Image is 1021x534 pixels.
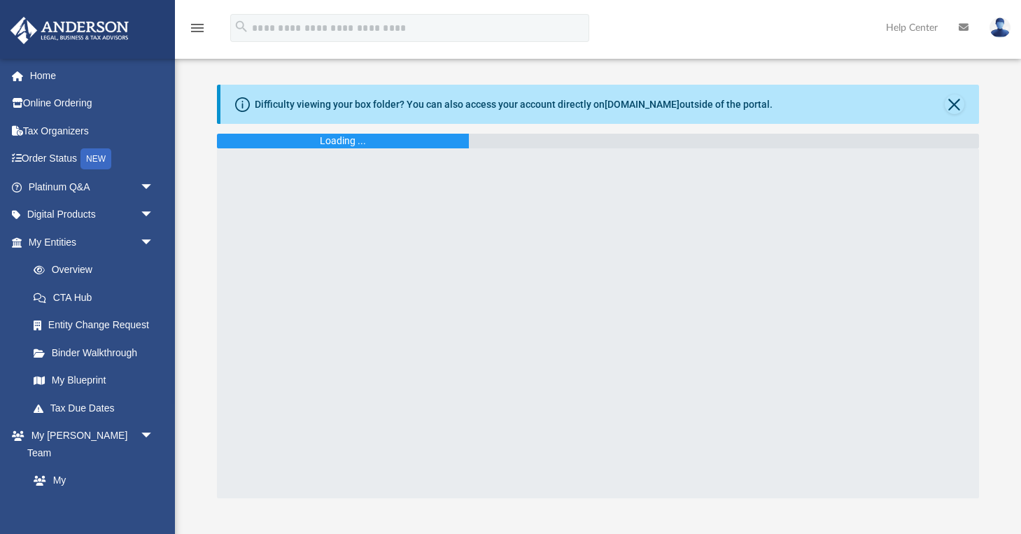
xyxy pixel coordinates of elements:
[10,117,175,145] a: Tax Organizers
[234,19,249,34] i: search
[320,134,366,148] div: Loading ...
[255,97,773,112] div: Difficulty viewing your box folder? You can also access your account directly on outside of the p...
[605,99,680,110] a: [DOMAIN_NAME]
[189,27,206,36] a: menu
[10,173,175,201] a: Platinum Q&Aarrow_drop_down
[945,94,964,114] button: Close
[20,467,161,529] a: My [PERSON_NAME] Team
[80,148,111,169] div: NEW
[10,145,175,174] a: Order StatusNEW
[140,422,168,451] span: arrow_drop_down
[140,173,168,202] span: arrow_drop_down
[20,339,175,367] a: Binder Walkthrough
[20,311,175,339] a: Entity Change Request
[20,394,175,422] a: Tax Due Dates
[10,90,175,118] a: Online Ordering
[10,422,168,467] a: My [PERSON_NAME] Teamarrow_drop_down
[189,20,206,36] i: menu
[10,62,175,90] a: Home
[10,228,175,256] a: My Entitiesarrow_drop_down
[20,256,175,284] a: Overview
[140,228,168,257] span: arrow_drop_down
[20,367,168,395] a: My Blueprint
[10,201,175,229] a: Digital Productsarrow_drop_down
[990,17,1011,38] img: User Pic
[20,283,175,311] a: CTA Hub
[6,17,133,44] img: Anderson Advisors Platinum Portal
[140,201,168,230] span: arrow_drop_down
